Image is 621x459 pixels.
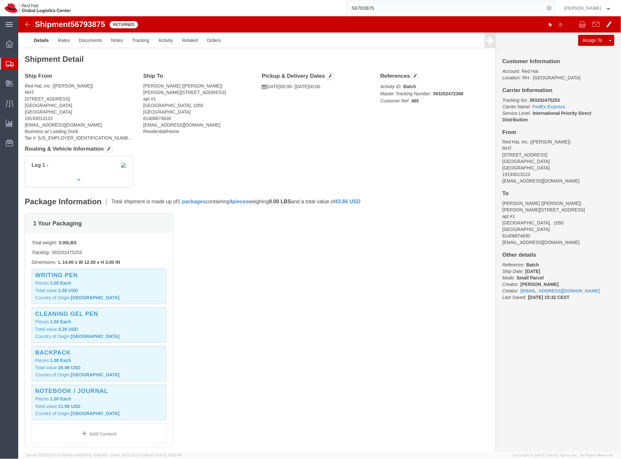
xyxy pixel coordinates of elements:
span: [DATE] 10:52:44 [156,453,182,457]
img: logo [5,3,71,13]
span: [DATE] 10:43:43 [81,453,107,457]
span: Filip Lizuch [564,5,601,12]
button: [PERSON_NAME] [564,4,612,12]
span: Client: 2025.20.0-035ba07 [110,453,182,457]
input: Search for shipment number, reference number [347,0,545,16]
span: Server: 2025.20.0-970904bc0f3 [26,453,107,457]
span: Copyright © [DATE]-[DATE] Agistix Inc., All Rights Reserved [513,453,613,458]
iframe: FS Legacy Container [18,16,621,452]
